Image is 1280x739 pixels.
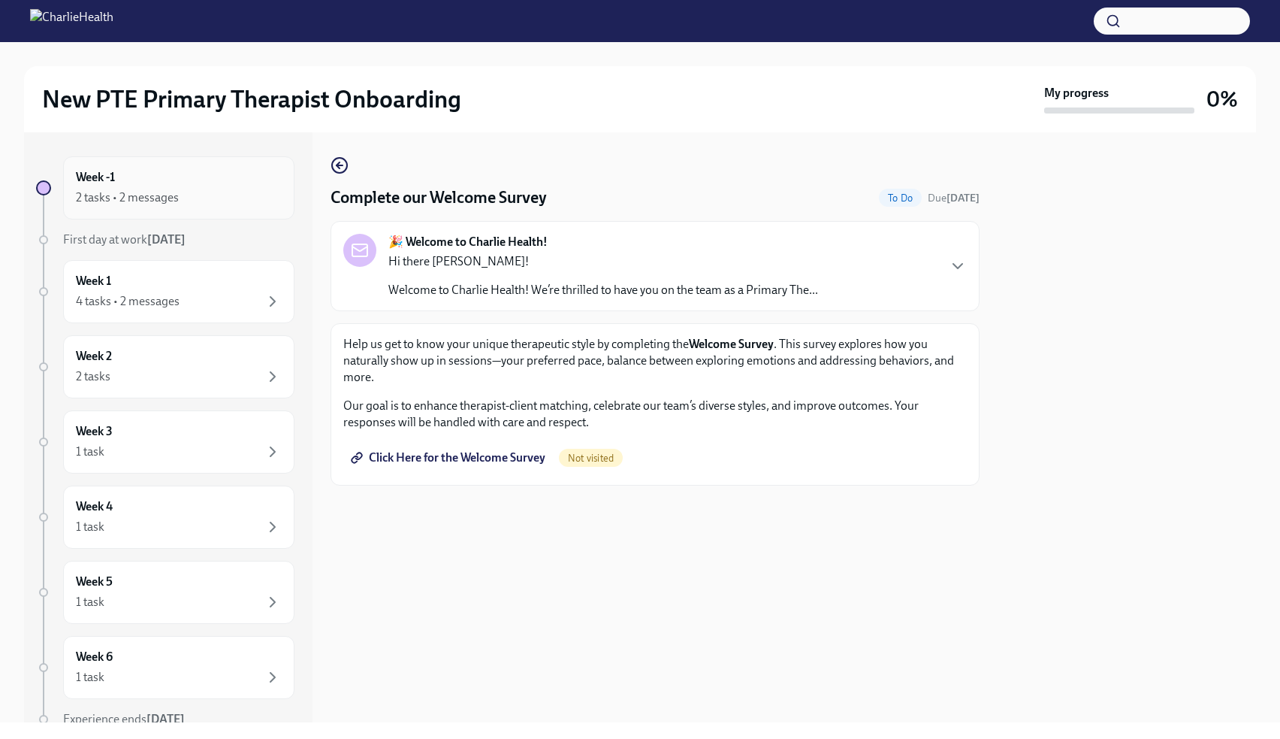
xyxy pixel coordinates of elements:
[946,192,980,204] strong: [DATE]
[30,9,113,33] img: CharlieHealth
[1206,86,1238,113] h3: 0%
[146,712,185,726] strong: [DATE]
[1044,85,1109,101] strong: My progress
[63,232,186,247] span: First day at work
[76,519,104,535] div: 1 task
[388,282,818,298] p: Welcome to Charlie Health! We’re thrilled to have you on the team as a Primary The...
[36,260,294,323] a: Week 14 tasks • 2 messages
[76,348,112,365] h6: Week 2
[76,669,104,686] div: 1 task
[76,368,110,385] div: 2 tasks
[147,232,186,247] strong: [DATE]
[36,636,294,699] a: Week 61 task
[76,293,180,310] div: 4 tasks • 2 messages
[388,234,548,250] strong: 🎉 Welcome to Charlie Health!
[42,84,461,114] h2: New PTE Primary Therapist Onboarding
[343,398,967,431] p: Our goal is to enhance therapist-client matching, celebrate our team’s diverse styles, and improv...
[36,335,294,398] a: Week 22 tasks
[76,444,104,460] div: 1 task
[331,186,547,209] h4: Complete our Welcome Survey
[36,156,294,220] a: Week -12 tasks • 2 messages
[343,336,967,386] p: Help us get to know your unique therapeutic style by completing the . This survey explores how yo...
[36,232,294,248] a: First day at work[DATE]
[689,337,774,351] strong: Welcome Survey
[76,189,179,206] div: 2 tasks • 2 messages
[76,574,113,590] h6: Week 5
[354,450,545,465] span: Click Here for the Welcome Survey
[76,273,111,289] h6: Week 1
[559,453,623,464] span: Not visited
[879,192,922,204] span: To Do
[76,423,113,440] h6: Week 3
[36,410,294,474] a: Week 31 task
[36,486,294,549] a: Week 41 task
[388,253,818,270] p: Hi there [PERSON_NAME]!
[928,192,980,204] span: Due
[36,561,294,624] a: Week 51 task
[63,712,185,726] span: Experience ends
[76,649,113,665] h6: Week 6
[76,498,113,515] h6: Week 4
[928,191,980,205] span: September 17th, 2025 07:00
[76,169,115,186] h6: Week -1
[76,594,104,610] div: 1 task
[343,443,556,473] a: Click Here for the Welcome Survey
